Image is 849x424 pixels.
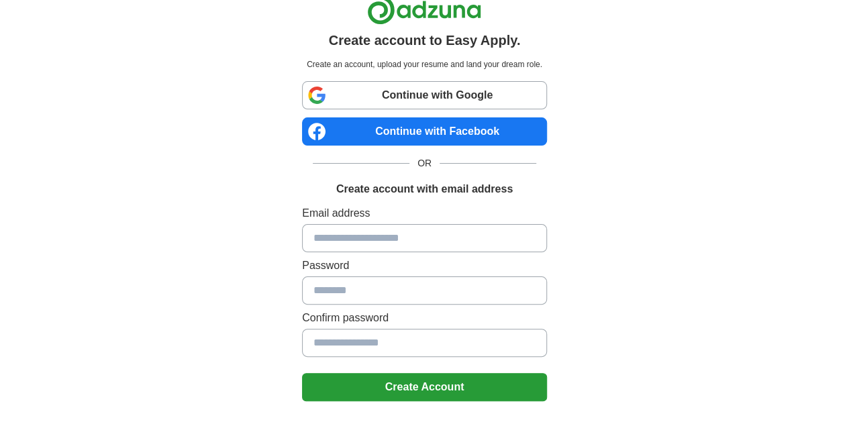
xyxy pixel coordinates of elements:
[302,373,547,401] button: Create Account
[302,117,547,146] a: Continue with Facebook
[302,258,547,274] label: Password
[302,81,547,109] a: Continue with Google
[305,58,544,70] p: Create an account, upload your resume and land your dream role.
[329,30,521,50] h1: Create account to Easy Apply.
[336,181,513,197] h1: Create account with email address
[409,156,440,170] span: OR
[302,310,547,326] label: Confirm password
[302,205,547,221] label: Email address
